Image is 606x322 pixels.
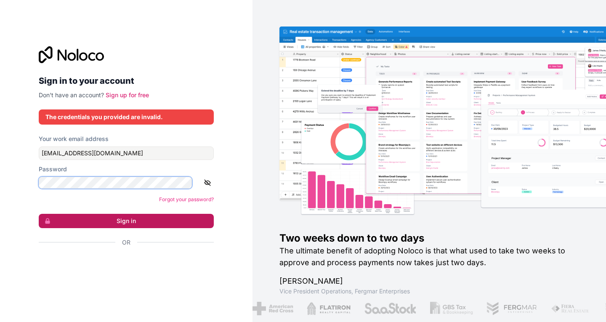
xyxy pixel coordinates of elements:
h1: Two weeks down to two days [279,232,579,245]
h1: Vice President Operations , Fergmar Enterprises [279,287,579,295]
img: /assets/fergmar-CudnrXN5.png [486,302,538,315]
h2: Sign in to your account [39,73,214,88]
label: Your work email address [39,135,109,143]
h1: [PERSON_NAME] [279,275,579,287]
iframe: Sign in with Google Button [35,256,196,274]
input: Email address [39,146,214,160]
img: /assets/flatiron-C8eUkumj.png [307,302,351,315]
span: Don't have an account? [39,91,104,98]
label: Password [39,165,67,173]
button: Sign in [39,214,214,228]
img: /assets/saastock-C6Zbiodz.png [364,302,417,315]
img: /assets/american-red-cross-BAupjrZR.png [252,302,293,315]
img: /assets/fiera-fwj2N5v4.png [551,302,590,315]
span: Or [122,238,130,247]
img: /assets/gbstax-C-GtDUiK.png [430,302,473,315]
div: The credentials you provided are invalid. [45,113,207,121]
a: Sign up for free [106,91,149,98]
h2: The ultimate benefit of adopting Noloco is that what used to take two weeks to approve and proces... [279,245,579,269]
input: Password [39,177,192,189]
a: Forgot your password? [159,196,214,202]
